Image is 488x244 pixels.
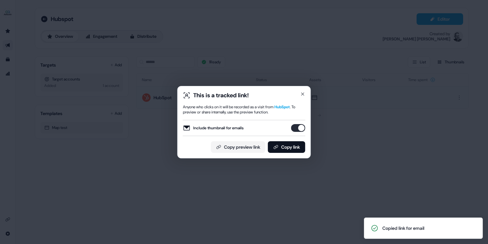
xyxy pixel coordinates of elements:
div: This is a tracked link! [193,91,249,99]
label: Include thumbnail for emails [183,124,244,132]
div: Anyone who clicks on it will be recorded as a visit from . To preview or share internally, use th... [183,104,305,115]
button: Copy link [268,141,305,153]
button: Copy preview link [211,141,265,153]
div: Copied link for email [382,225,424,231]
span: HubSpot [274,104,290,110]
